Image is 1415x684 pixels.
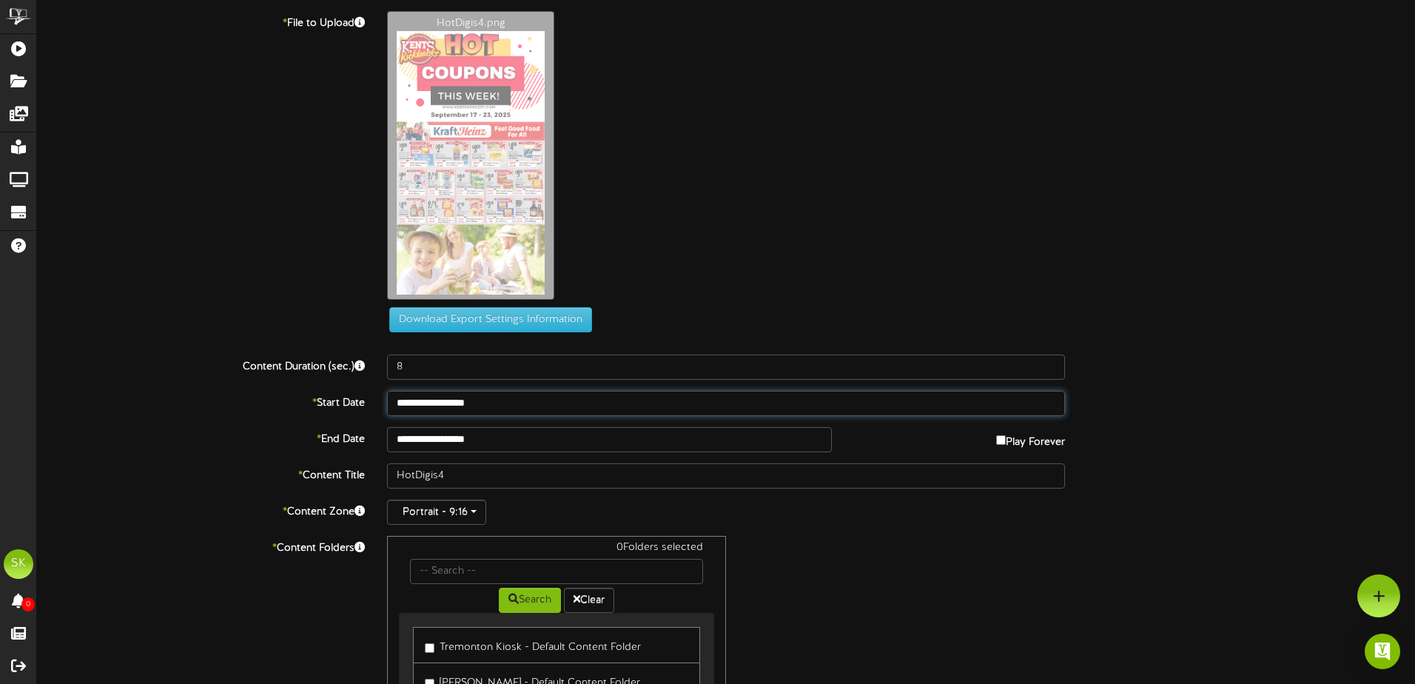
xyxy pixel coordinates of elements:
label: End Date [26,427,376,447]
input: Play Forever [996,435,1006,445]
input: Tremonton Kiosk - Default Content Folder [425,643,434,653]
button: Download Export Settings Information [389,307,592,332]
input: -- Search -- [410,559,703,584]
div: 0 Folders selected [399,540,714,559]
label: Start Date [26,391,376,411]
button: Search [499,588,561,613]
label: File to Upload [26,11,376,31]
label: Play Forever [996,427,1065,450]
label: Content Title [26,463,376,483]
a: Download Export Settings Information [382,314,592,325]
label: Tremonton Kiosk - Default Content Folder [425,635,641,655]
label: Content Zone [26,500,376,520]
label: Content Folders [26,536,376,556]
button: Clear [564,588,614,613]
label: Content Duration (sec.) [26,355,376,375]
div: SK [4,549,33,579]
div: Open Intercom Messenger [1365,634,1400,669]
input: Title of this Content [387,463,1065,489]
span: 0 [21,597,35,611]
button: Portrait - 9:16 [387,500,486,525]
